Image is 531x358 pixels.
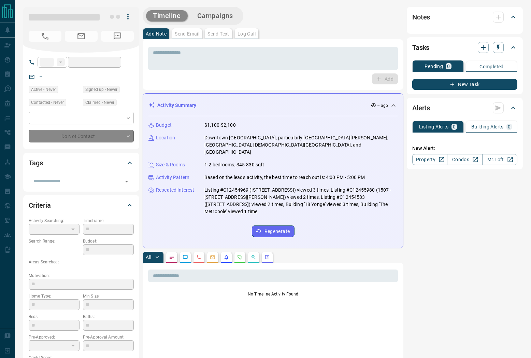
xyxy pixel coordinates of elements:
button: Open [122,177,131,186]
p: Areas Searched: [29,259,134,265]
button: Regenerate [252,225,295,237]
svg: Notes [169,254,174,260]
p: Pre-Approval Amount: [83,334,134,340]
p: 0 [508,124,511,129]
p: Repeated Interest [156,187,194,194]
div: Tasks [412,39,517,56]
h2: Alerts [412,102,430,113]
p: Downtown [GEOGRAPHIC_DATA], particularly [GEOGRAPHIC_DATA][PERSON_NAME], [GEOGRAPHIC_DATA], [DEMO... [204,134,398,156]
button: New Task [412,79,517,90]
p: Actively Searching: [29,218,80,224]
p: -- - -- [29,244,80,256]
p: Beds: [29,314,80,320]
p: 1-2 bedrooms, 345-830 sqft [204,161,264,168]
p: New Alert: [412,145,517,152]
a: Property [412,154,447,165]
a: Condos [447,154,482,165]
p: No Timeline Activity Found [148,291,398,297]
p: Budget: [83,238,134,244]
svg: Opportunities [251,254,256,260]
a: Mr.Loft [482,154,517,165]
div: Alerts [412,100,517,116]
div: Criteria [29,197,134,214]
p: Baths: [83,314,134,320]
div: Activity Summary-- ago [148,99,398,112]
div: Tags [29,155,134,171]
p: Based on the lead's activity, the best time to reach out is: 4:00 PM - 5:00 PM [204,174,365,181]
svg: Agent Actions [264,254,270,260]
p: -- ago [377,102,388,109]
h2: Tags [29,157,43,168]
p: Search Range: [29,238,80,244]
span: No Email [65,31,98,42]
h2: Notes [412,12,430,23]
div: Do Not Contact [29,130,134,142]
svg: Requests [237,254,243,260]
p: Building Alerts [471,124,504,129]
span: Active - Never [31,86,56,93]
svg: Listing Alerts [224,254,229,260]
button: Timeline [146,10,188,22]
p: Location [156,134,175,141]
span: No Number [29,31,61,42]
p: Activity Summary [157,102,196,109]
h2: Tasks [412,42,429,53]
button: Campaigns [190,10,240,22]
span: Contacted - Never [31,99,64,106]
svg: Lead Browsing Activity [183,254,188,260]
svg: Emails [210,254,215,260]
p: Activity Pattern [156,174,189,181]
span: Claimed - Never [85,99,114,106]
p: Budget [156,122,172,129]
a: -- [40,74,42,79]
p: All [146,255,151,260]
p: Timeframe: [83,218,134,224]
span: No Number [101,31,134,42]
p: Pre-Approved: [29,334,80,340]
p: 0 [453,124,456,129]
svg: Calls [196,254,202,260]
p: Motivation: [29,273,134,279]
p: Completed [479,64,504,69]
p: Add Note [146,31,167,36]
p: 0 [447,64,450,69]
p: Min Size: [83,293,134,299]
p: $1,100-$2,100 [204,122,236,129]
p: Size & Rooms [156,161,185,168]
p: Listing #C12454969 ([STREET_ADDRESS]) viewed 3 times, Listing #C12455980 (1507 - [STREET_ADDRESS]... [204,187,398,215]
h2: Criteria [29,200,51,211]
p: Pending [425,64,443,69]
p: Listing Alerts [419,124,449,129]
p: Home Type: [29,293,80,299]
div: Notes [412,9,517,25]
span: Signed up - Never [85,86,117,93]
